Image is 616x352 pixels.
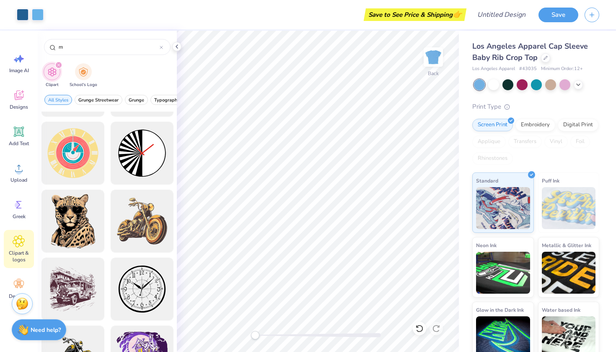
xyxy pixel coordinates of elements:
[542,176,559,185] span: Puff Ink
[70,82,97,88] span: School's Logo
[472,65,515,73] span: Los Angeles Apparel
[129,97,144,103] span: Grunge
[542,305,580,314] span: Water based Ink
[476,305,524,314] span: Glow in the Dark Ink
[44,63,60,88] button: filter button
[542,252,596,294] img: Metallic & Glitter Ink
[472,119,513,131] div: Screen Print
[150,95,184,105] button: filter button
[10,104,28,110] span: Designs
[70,63,97,88] button: filter button
[75,95,122,105] button: filter button
[472,102,599,112] div: Print Type
[541,65,583,73] span: Minimum Order: 12 +
[508,136,542,148] div: Transfers
[47,67,57,77] img: Clipart Image
[9,140,29,147] span: Add Text
[9,67,29,74] span: Image AI
[70,63,97,88] div: filter for School's Logo
[476,252,530,294] img: Neon Ink
[48,97,68,103] span: All Styles
[515,119,555,131] div: Embroidery
[58,43,160,51] input: Try "Stars"
[544,136,568,148] div: Vinyl
[13,213,26,220] span: Greek
[428,70,439,77] div: Back
[472,41,588,63] span: Los Angeles Apparel Cap Sleeve Baby Rib Crop Top
[542,241,591,250] span: Metallic & Glitter Ink
[251,331,259,339] div: Accessibility label
[44,95,72,105] button: filter button
[9,293,29,300] span: Decorate
[46,82,59,88] span: Clipart
[472,136,506,148] div: Applique
[472,152,513,165] div: Rhinestones
[476,176,498,185] span: Standard
[44,63,60,88] div: filter for Clipart
[476,187,530,229] img: Standard
[558,119,598,131] div: Digital Print
[425,49,442,65] img: Back
[471,6,532,23] input: Untitled Design
[5,250,33,263] span: Clipart & logos
[538,8,578,22] button: Save
[78,97,119,103] span: Grunge Streetwear
[10,177,27,183] span: Upload
[154,97,180,103] span: Typography
[366,8,464,21] div: Save to See Price & Shipping
[125,95,148,105] button: filter button
[79,67,88,77] img: School's Logo Image
[519,65,537,73] span: # 43035
[476,241,497,250] span: Neon Ink
[453,9,462,19] span: 👉
[31,326,61,334] strong: Need help?
[542,187,596,229] img: Puff Ink
[570,136,590,148] div: Foil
